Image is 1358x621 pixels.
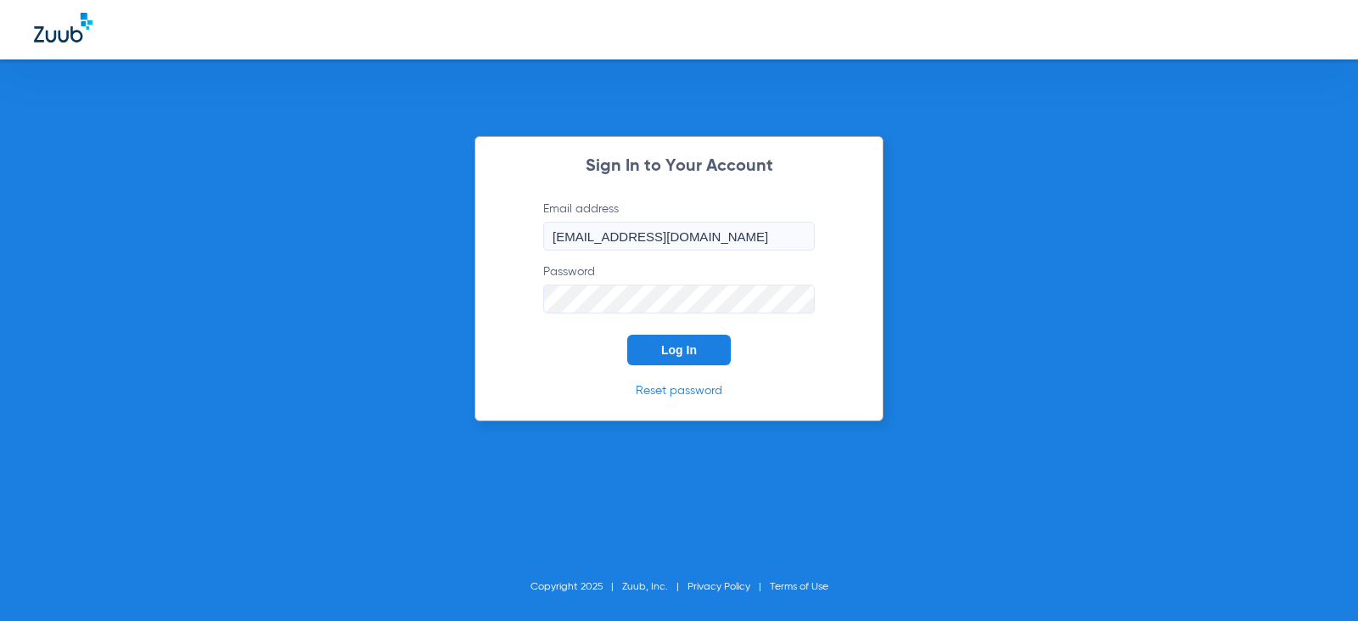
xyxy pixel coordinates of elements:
[627,335,731,365] button: Log In
[543,222,815,251] input: Email address
[770,582,828,592] a: Terms of Use
[34,13,93,42] img: Zuub Logo
[543,200,815,251] label: Email address
[622,579,687,596] li: Zuub, Inc.
[518,158,840,175] h2: Sign In to Your Account
[636,385,722,397] a: Reset password
[530,579,622,596] li: Copyright 2025
[543,285,815,313] input: Password
[687,582,750,592] a: Privacy Policy
[543,263,815,313] label: Password
[661,343,697,357] span: Log In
